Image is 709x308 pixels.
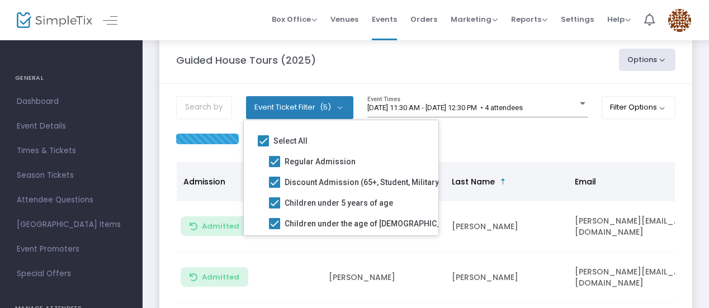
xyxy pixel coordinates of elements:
span: Reports [511,14,547,25]
span: Events [372,5,397,34]
span: Children under the age of [DEMOGRAPHIC_DATA] [285,217,462,230]
span: [DATE] 11:30 AM - [DATE] 12:30 PM • 4 attendees [367,103,523,112]
button: Filter Options [602,96,676,119]
span: Children under 5 years of age [285,196,393,210]
span: Admitted [202,222,239,231]
span: Email [575,176,596,187]
span: Help [607,14,631,25]
td: [PERSON_NAME] [445,201,568,252]
span: Admission [183,176,225,187]
span: Event Details [17,119,126,134]
span: Event Promoters [17,242,126,257]
span: Times & Tickets [17,144,126,158]
button: Options [619,49,676,71]
span: Select All [273,134,308,148]
h4: GENERAL [15,67,127,89]
span: Box Office [272,14,317,25]
span: Season Tickets [17,168,126,183]
span: Last Name [452,176,495,187]
input: Search by name, order number, email, ip address [176,96,232,119]
button: Event Ticket Filter(5) [246,96,353,119]
span: [GEOGRAPHIC_DATA] Items [17,217,126,232]
span: Settings [561,5,594,34]
td: [PERSON_NAME] [445,252,568,303]
span: (5) [320,103,331,112]
span: Admitted [202,273,239,282]
td: [PERSON_NAME] [322,252,445,303]
span: Venues [330,5,358,34]
span: Regular Admission [285,155,356,168]
button: Admitted [181,216,248,236]
span: Discount Admission (65+, Student, Military/Veteran) [285,176,473,189]
span: Attendee Questions [17,193,126,207]
span: Sortable [499,177,508,186]
span: Marketing [451,14,498,25]
button: Admitted [181,267,248,287]
span: Orders [410,5,437,34]
m-panel-title: Guided House Tours (2025) [176,53,316,68]
span: Dashboard [17,94,126,109]
span: Special Offers [17,267,126,281]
